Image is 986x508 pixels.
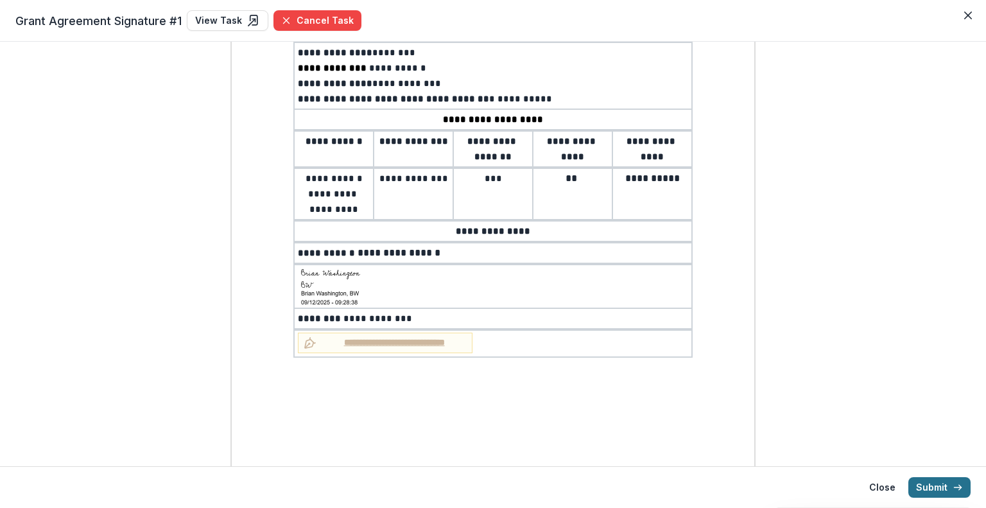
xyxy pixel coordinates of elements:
[273,10,361,31] button: Cancel Task
[908,477,971,498] button: Submit
[861,477,903,498] button: Close
[958,5,978,26] button: Close
[187,10,268,31] a: View Task
[15,12,182,30] span: Grant Agreement Signature #1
